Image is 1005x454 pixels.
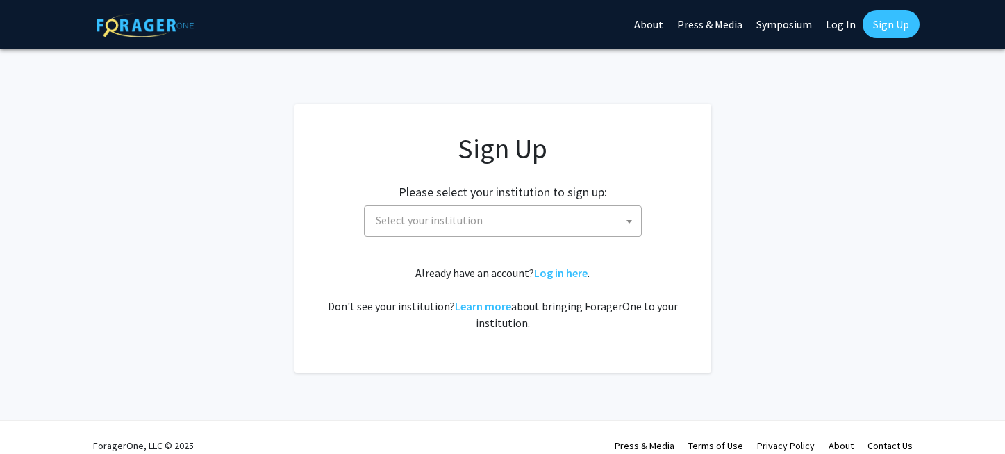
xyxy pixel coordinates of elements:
[455,299,511,313] a: Learn more about bringing ForagerOne to your institution
[615,439,674,452] a: Press & Media
[829,439,854,452] a: About
[946,392,995,444] iframe: Chat
[97,13,194,37] img: ForagerOne Logo
[867,439,913,452] a: Contact Us
[863,10,920,38] a: Sign Up
[322,132,683,165] h1: Sign Up
[534,266,588,280] a: Log in here
[757,439,815,452] a: Privacy Policy
[370,206,641,235] span: Select your institution
[688,439,743,452] a: Terms of Use
[364,205,642,237] span: Select your institution
[399,185,607,200] h2: Please select your institution to sign up:
[322,264,683,331] div: Already have an account? . Don't see your institution? about bringing ForagerOne to your institut...
[376,213,483,227] span: Select your institution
